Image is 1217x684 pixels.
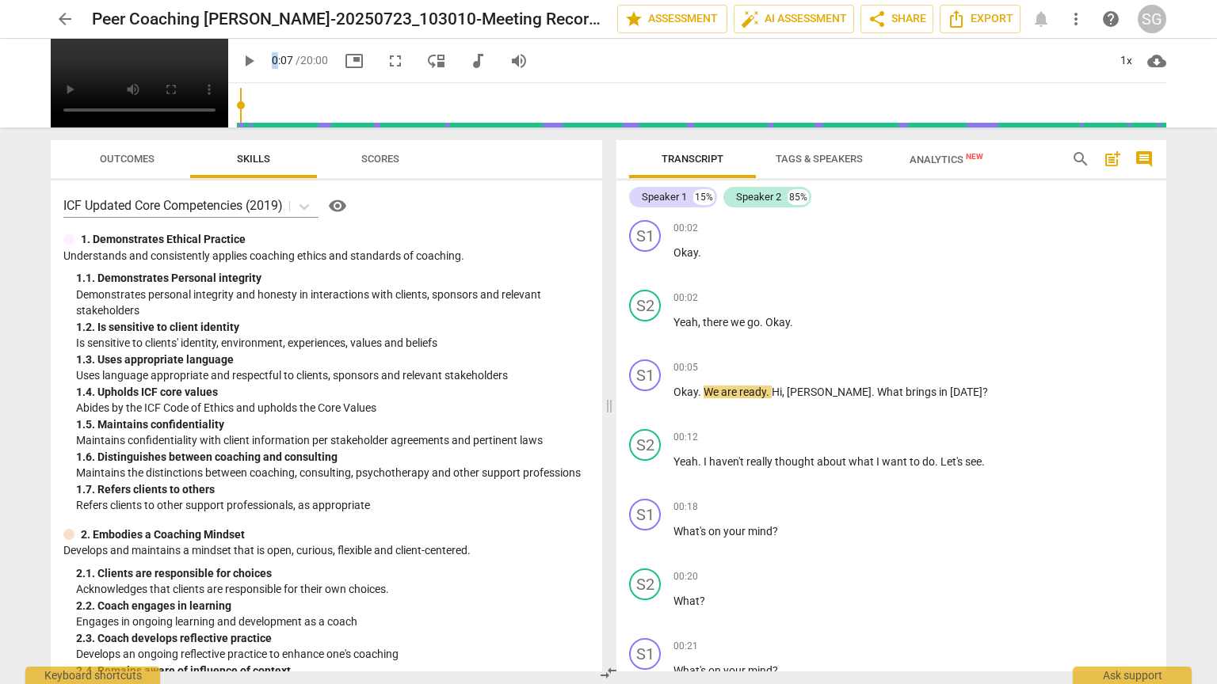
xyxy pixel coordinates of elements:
span: fullscreen [386,51,405,70]
span: in [939,386,950,398]
span: we [731,316,747,329]
span: AI Assessment [741,9,847,28]
p: Develops and maintains a mindset that is open, curious, flexible and client-centered. [63,542,589,559]
p: Acknowledges that clients are responsible for their own choices. [76,581,589,598]
span: Okay [673,246,698,259]
h2: Peer Coaching [PERSON_NAME]-20250723_103010-Meeting Recording [92,9,605,29]
span: . [872,386,877,398]
button: Picture in picture [340,47,368,75]
span: haven't [709,455,746,468]
span: 00:02 [673,291,698,305]
span: Let's [940,455,965,468]
p: 1. Demonstrates Ethical Practice [81,231,246,248]
div: 1. 7. Refers clients to others [76,481,589,498]
span: what [849,455,876,468]
span: Assessment [624,9,720,28]
p: ICF Updated Core Competencies (2019) [63,196,283,215]
span: What [877,386,906,398]
span: We [704,386,721,398]
div: 1x [1111,48,1141,74]
div: 1. 4. Upholds ICF core values [76,384,589,401]
div: Change speaker [629,568,661,600]
span: audiotrack [468,51,487,70]
button: Help [325,193,350,218]
p: Abides by the ICF Code of Ethics and upholds the Core Values [76,400,589,416]
span: I [704,455,709,468]
span: . [766,386,772,398]
span: do [922,455,935,468]
span: brings [906,386,939,398]
a: Help [1097,5,1125,33]
a: Help [319,193,350,218]
div: Change speaker [629,638,661,670]
span: auto_fix_high [741,9,760,28]
span: there [703,316,731,329]
span: Yeah [673,316,698,329]
div: 1. 2. Is sensitive to client identity [76,319,589,336]
span: on [708,525,723,538]
button: AI Assessment [734,5,854,33]
button: SG [1138,5,1166,33]
div: Speaker 2 [736,189,781,205]
span: on [708,664,723,677]
span: picture_in_picture [345,51,364,70]
p: Is sensitive to clients' identity, environment, experiences, values and beliefs [76,335,589,351]
span: ? [700,595,705,607]
span: Outcomes [100,153,155,165]
span: your [723,664,748,677]
span: ? [773,525,778,538]
div: 1. 6. Distinguishes between coaching and consulting [76,449,589,465]
span: . [760,316,765,329]
span: mind [748,664,773,677]
span: to [910,455,922,468]
button: View player as separate pane [422,47,451,75]
button: Export [940,5,1021,33]
span: share [868,9,887,28]
p: Maintains the distinctions between coaching, consulting, psychotherapy and other support professions [76,465,589,481]
div: 2. 2. Coach engages in learning [76,598,589,614]
span: 00:18 [673,500,698,514]
span: thought [775,455,817,468]
span: New [966,152,983,161]
span: . [698,246,701,259]
span: Transcript [662,153,723,165]
span: ready [739,386,766,398]
span: . [790,316,793,329]
span: help [1101,9,1120,28]
span: What's [673,525,708,538]
span: cloud_download [1147,51,1166,70]
button: Search [1068,146,1093,172]
div: Change speaker [629,499,661,530]
div: Change speaker [629,429,661,461]
span: volume_up [509,51,528,70]
div: 85% [788,189,809,205]
span: [DATE] [950,386,982,398]
span: search [1071,150,1090,169]
span: Hi [772,386,782,398]
button: Play [235,47,263,75]
span: [PERSON_NAME] [787,386,872,398]
span: ? [982,386,988,398]
button: Share [860,5,933,33]
span: Skills [237,153,270,165]
p: Understands and consistently applies coaching ethics and standards of coaching. [63,248,589,264]
p: Refers clients to other support professionals, as appropriate [76,497,589,514]
span: . [698,455,704,468]
div: Keyboard shortcuts [25,667,160,684]
span: Okay [673,386,698,398]
button: Switch to audio player [464,47,492,75]
span: visibility [328,196,347,215]
button: Show/Hide comments [1131,146,1157,172]
span: , [698,316,703,329]
span: / 20:00 [296,54,328,66]
span: What [673,595,700,607]
span: 00:02 [673,222,698,235]
span: play_arrow [239,51,258,70]
span: 0:07 [272,54,293,66]
button: Add summary [1100,146,1125,172]
span: ? [773,664,778,677]
p: 2. Embodies a Coaching Mindset [81,526,245,543]
span: compare_arrows [599,663,618,682]
div: Speaker 1 [642,189,687,205]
